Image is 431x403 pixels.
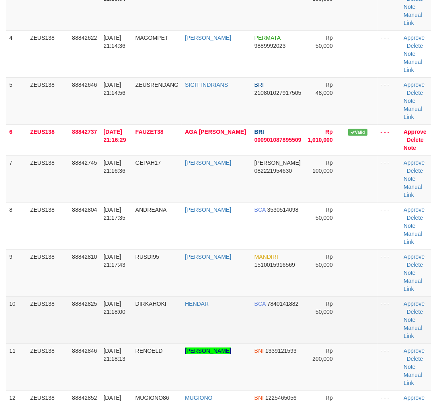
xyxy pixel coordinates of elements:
span: BNI [254,348,264,354]
a: [PERSON_NAME] [185,35,231,41]
a: Note [404,98,416,104]
td: ZEUS138 [27,202,69,249]
a: Note [404,270,416,276]
a: [PERSON_NAME] [185,254,231,260]
a: Note [404,4,416,10]
a: Approve [404,348,425,354]
td: - - - [378,30,400,77]
span: [DATE] 21:16:36 [103,160,125,174]
a: AGA [PERSON_NAME] [185,129,246,135]
a: Approve [404,254,425,260]
td: - - - [378,343,400,390]
span: [DATE] 21:18:00 [103,301,125,315]
a: MUGIONO [185,395,212,401]
a: Approve [404,160,425,166]
span: 88842810 [72,254,97,260]
td: 4 [6,30,27,77]
span: Rp 50,000 [316,254,333,268]
a: Approve [404,207,425,213]
span: Valid transaction [348,129,367,136]
a: Note [404,223,416,229]
span: Copy 000901087895509 to clipboard [254,137,302,143]
span: Rp 50,000 [316,35,333,49]
span: BCA [254,207,266,213]
span: Rp 50,000 [316,207,333,221]
span: FAUZET38 [135,129,164,135]
span: [DATE] 21:18:13 [103,348,125,362]
a: Approve [404,301,425,307]
span: Copy 1510015916569 to clipboard [254,262,295,268]
td: - - - [378,155,400,202]
a: SIGIT INDRIANS [185,82,228,88]
a: Manual Link [404,372,422,386]
span: ZEUSRENDANG [135,82,179,88]
a: Delete [407,43,423,49]
td: ZEUS138 [27,296,69,343]
a: Note [404,145,416,151]
td: ZEUS138 [27,343,69,390]
a: Note [404,51,416,57]
a: Manual Link [404,278,422,292]
span: Copy 9889992023 to clipboard [254,43,286,49]
td: 11 [6,343,27,390]
a: Manual Link [404,59,422,73]
td: - - - [378,202,400,249]
a: Note [404,176,416,182]
span: [DATE] 21:14:36 [103,35,125,49]
span: RUSDI95 [135,254,159,260]
a: HENDAR [185,301,209,307]
a: Manual Link [404,325,422,339]
span: [PERSON_NAME] [254,160,301,166]
span: DIRKAHOKI [135,301,166,307]
a: Approve [404,129,427,135]
span: 88842804 [72,207,97,213]
span: [DATE] 21:17:43 [103,254,125,268]
span: BRI [254,82,264,88]
a: Note [404,364,416,370]
span: Copy 1339121593 to clipboard [265,348,297,354]
a: Manual Link [404,106,422,120]
a: Delete [407,215,423,221]
a: [PERSON_NAME] [185,160,231,166]
span: ANDREANA [135,207,167,213]
a: [PERSON_NAME] [185,348,231,354]
span: MAGOMPET [135,35,168,41]
span: Rp 50,000 [316,301,333,315]
td: ZEUS138 [27,124,69,155]
a: Note [404,317,416,323]
span: [DATE] 21:17:35 [103,207,125,221]
span: 88842622 [72,35,97,41]
a: Manual Link [404,231,422,245]
td: 10 [6,296,27,343]
span: 88842825 [72,301,97,307]
span: [DATE] 21:14:56 [103,82,125,96]
td: 9 [6,249,27,296]
a: Delete [407,262,423,268]
td: 7 [6,155,27,202]
span: 88842852 [72,395,97,401]
a: Delete [407,168,423,174]
span: MUGIONO86 [135,395,169,401]
span: Copy 7840141882 to clipboard [267,301,299,307]
td: - - - [378,249,400,296]
span: BCA [254,301,266,307]
span: 88842737 [72,129,97,135]
span: BRI [254,129,264,135]
span: BNI [254,395,264,401]
a: Approve [404,82,425,88]
td: - - - [378,296,400,343]
a: Approve [404,35,425,41]
td: ZEUS138 [27,30,69,77]
span: RENOELD [135,348,163,354]
a: Delete [407,137,424,143]
a: [PERSON_NAME] [185,207,231,213]
a: Manual Link [404,184,422,198]
a: Approve [404,395,425,401]
td: - - - [378,124,400,155]
span: [DATE] 21:16:29 [103,129,126,143]
span: PERMATA [254,35,281,41]
td: - - - [378,77,400,124]
a: Delete [407,356,423,362]
span: Rp 48,000 [316,82,333,96]
a: Delete [407,90,423,96]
